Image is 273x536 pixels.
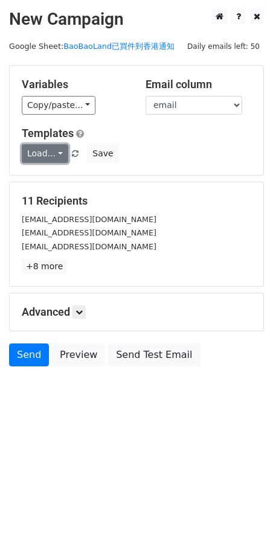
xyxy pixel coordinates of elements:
a: BaoBaoLand已買件到香港通知 [63,42,175,51]
h2: New Campaign [9,9,264,30]
small: Google Sheet: [9,42,175,51]
a: Send Test Email [108,343,200,366]
h5: 11 Recipients [22,194,251,208]
a: Daily emails left: 50 [183,42,264,51]
small: [EMAIL_ADDRESS][DOMAIN_NAME] [22,228,156,237]
a: Preview [52,343,105,366]
iframe: Chat Widget [213,478,273,536]
h5: Email column [146,78,251,91]
a: Send [9,343,49,366]
h5: Advanced [22,305,251,319]
h5: Variables [22,78,127,91]
button: Save [87,144,118,163]
a: Templates [22,127,74,139]
small: [EMAIL_ADDRESS][DOMAIN_NAME] [22,242,156,251]
small: [EMAIL_ADDRESS][DOMAIN_NAME] [22,215,156,224]
a: Load... [22,144,68,163]
span: Daily emails left: 50 [183,40,264,53]
a: +8 more [22,259,67,274]
a: Copy/paste... [22,96,95,115]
